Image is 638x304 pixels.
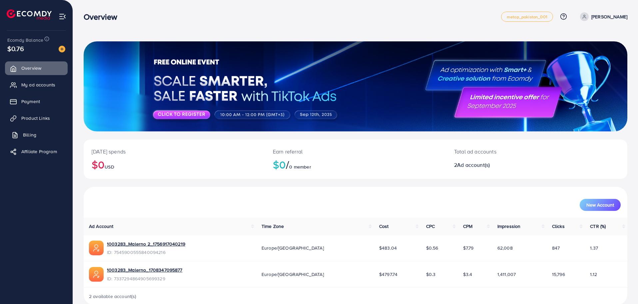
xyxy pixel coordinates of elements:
[273,147,438,156] p: Earn referral
[379,271,397,278] span: $4797.74
[5,128,68,141] a: Billing
[463,245,474,251] span: $7.79
[89,223,114,230] span: Ad Account
[454,147,574,156] p: Total ad accounts
[552,223,565,230] span: Clicks
[21,115,50,121] span: Product Links
[92,158,257,171] h2: $0
[23,131,36,138] span: Billing
[590,223,606,230] span: CTR (%)
[262,223,284,230] span: Time Zone
[580,199,621,211] button: New Account
[5,95,68,108] a: Payment
[7,9,52,20] img: logo
[552,271,565,278] span: 15,796
[107,241,185,247] a: 1003283_Malerno 2_1756917040219
[497,223,521,230] span: Impression
[289,164,311,170] span: 0 member
[610,274,633,299] iframe: Chat
[586,203,614,207] span: New Account
[107,267,183,273] a: 1003283_Malerno_1708347095877
[89,267,104,282] img: ic-ads-acc.e4c84228.svg
[507,15,547,19] span: metap_pakistan_001
[59,13,66,20] img: menu
[577,12,627,21] a: [PERSON_NAME]
[552,245,560,251] span: 847
[105,164,114,170] span: USD
[463,223,472,230] span: CPM
[5,111,68,125] a: Product Links
[262,245,324,251] span: Europe/[GEOGRAPHIC_DATA]
[379,245,397,251] span: $483.04
[426,223,435,230] span: CPC
[21,65,41,71] span: Overview
[591,13,627,21] p: [PERSON_NAME]
[273,158,438,171] h2: $0
[286,157,289,172] span: /
[497,271,516,278] span: 1,411,007
[590,271,597,278] span: 1.12
[262,271,324,278] span: Europe/[GEOGRAPHIC_DATA]
[89,293,137,300] span: 2 available account(s)
[59,46,65,52] img: image
[463,271,472,278] span: $3.4
[84,12,123,22] h3: Overview
[457,161,490,169] span: Ad account(s)
[21,148,57,155] span: Affiliate Program
[379,223,389,230] span: Cost
[501,12,553,22] a: metap_pakistan_001
[5,145,68,158] a: Affiliate Program
[107,249,185,256] span: ID: 7545900555840094216
[7,37,43,43] span: Ecomdy Balance
[21,98,40,105] span: Payment
[107,275,183,282] span: ID: 7337294864905699329
[497,245,513,251] span: 62,008
[5,61,68,75] a: Overview
[92,147,257,156] p: [DATE] spends
[426,271,436,278] span: $0.3
[21,81,55,88] span: My ad accounts
[426,245,438,251] span: $0.56
[590,245,598,251] span: 1.37
[7,44,24,53] span: $0.76
[454,162,574,168] h2: 2
[5,78,68,91] a: My ad accounts
[89,241,104,255] img: ic-ads-acc.e4c84228.svg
